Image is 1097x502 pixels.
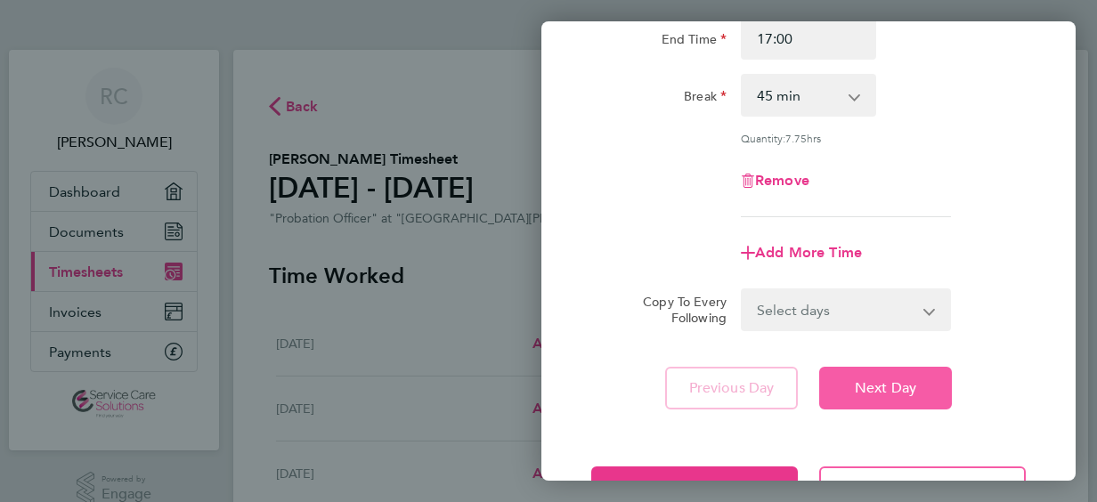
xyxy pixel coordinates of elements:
button: Remove [741,174,809,188]
label: Copy To Every Following [629,294,727,326]
span: Remove [755,172,809,189]
span: Add More Time [755,244,862,261]
label: End Time [662,31,727,53]
span: Save & Submit Timesheet [838,479,1007,497]
div: Quantity: hrs [741,131,951,145]
span: Save Timesheet [643,479,746,497]
button: Next Day [819,367,952,409]
span: 7.75 [785,131,807,145]
button: Add More Time [741,246,862,260]
span: Next Day [855,379,916,397]
label: Break [684,88,727,109]
input: E.g. 18:00 [741,17,876,60]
